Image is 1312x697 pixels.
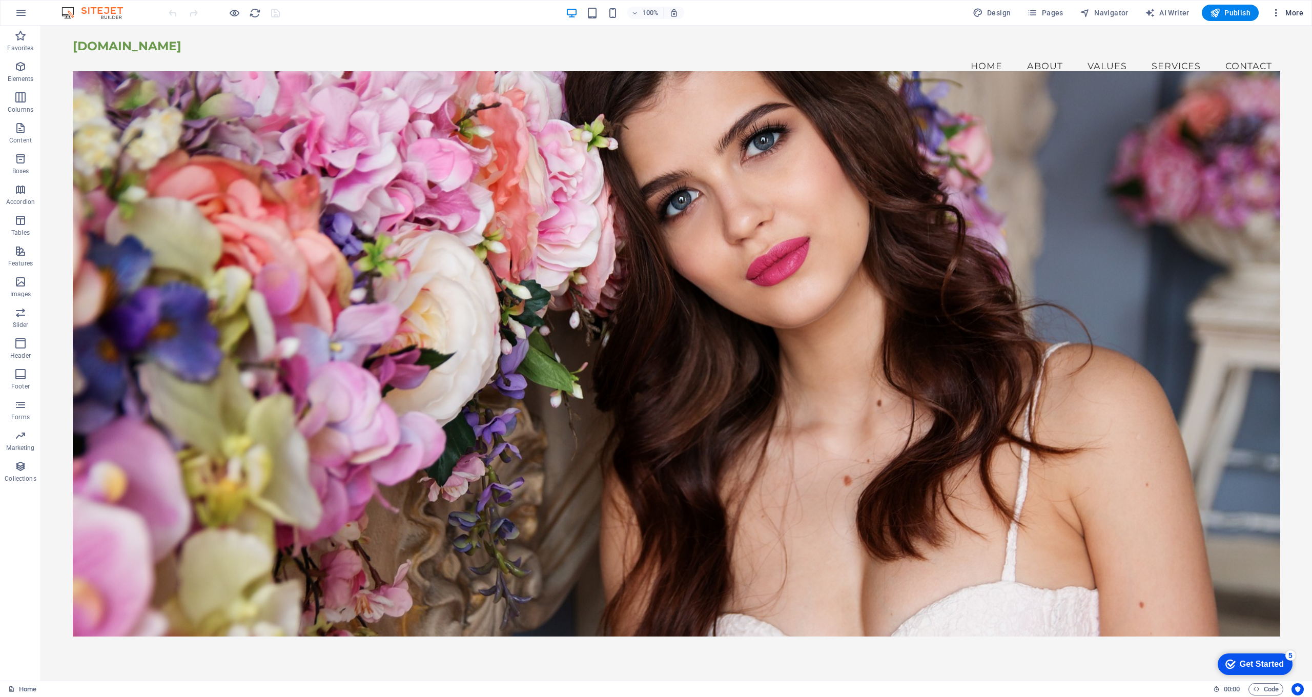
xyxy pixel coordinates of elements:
span: 00 00 [1224,683,1240,695]
div: Get Started [30,11,74,20]
h6: Session time [1213,683,1240,695]
p: Favorites [7,44,33,52]
p: Tables [11,229,30,237]
span: AI Writer [1145,8,1190,18]
p: Boxes [12,167,29,175]
button: AI Writer [1141,5,1194,21]
p: Images [10,290,31,298]
button: Usercentrics [1291,683,1304,695]
p: Footer [11,382,30,391]
p: Columns [8,106,33,114]
p: Slider [13,321,29,329]
span: Design [973,8,1011,18]
span: Code [1253,683,1279,695]
img: Editor Logo [59,7,136,19]
span: : [1231,685,1233,693]
p: Elements [8,75,34,83]
span: More [1271,8,1303,18]
button: Navigator [1076,5,1133,21]
p: Accordion [6,198,35,206]
i: Reload page [249,7,261,19]
button: reload [249,7,261,19]
h6: 100% [643,7,659,19]
div: 5 [76,2,86,12]
button: Code [1248,683,1283,695]
i: On resize automatically adjust zoom level to fit chosen device. [669,8,679,17]
p: Marketing [6,444,34,452]
p: Content [9,136,32,145]
div: Get Started 5 items remaining, 0% complete [8,5,83,27]
a: Click to cancel selection. Double-click to open Pages [8,683,36,695]
p: Header [10,352,31,360]
button: Design [969,5,1015,21]
button: 100% [627,7,664,19]
button: Pages [1023,5,1067,21]
span: Navigator [1080,8,1129,18]
div: Design (Ctrl+Alt+Y) [969,5,1015,21]
span: Publish [1210,8,1250,18]
p: Forms [11,413,30,421]
button: Click here to leave preview mode and continue editing [228,7,240,19]
p: Features [8,259,33,268]
button: Publish [1202,5,1259,21]
button: More [1267,5,1307,21]
p: Collections [5,475,36,483]
span: Pages [1027,8,1063,18]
